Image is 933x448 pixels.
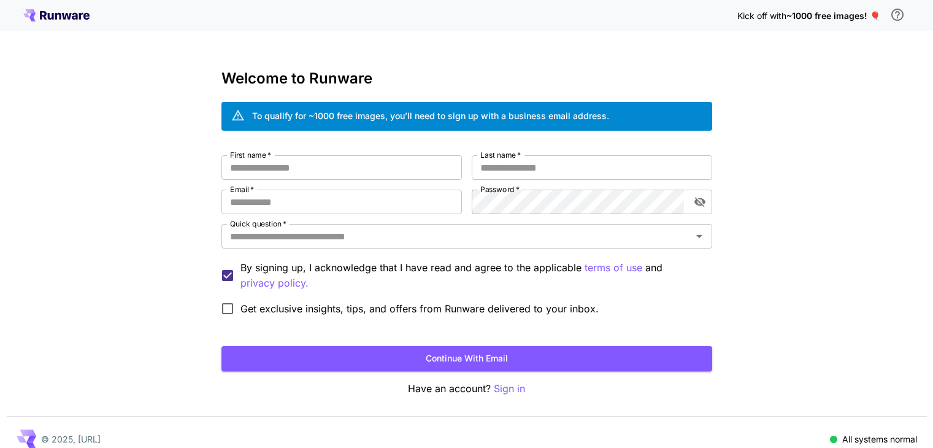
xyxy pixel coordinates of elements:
[240,260,702,291] p: By signing up, I acknowledge that I have read and agree to the applicable and
[480,184,520,195] label: Password
[585,260,642,276] p: terms of use
[221,381,712,396] p: Have an account?
[585,260,642,276] button: By signing up, I acknowledge that I have read and agree to the applicable and privacy policy.
[494,381,525,396] button: Sign in
[221,346,712,371] button: Continue with email
[41,433,101,446] p: © 2025, [URL]
[240,276,309,291] button: By signing up, I acknowledge that I have read and agree to the applicable terms of use and
[842,433,917,446] p: All systems normal
[691,228,708,245] button: Open
[230,184,254,195] label: Email
[737,10,786,21] span: Kick off with
[689,191,711,213] button: toggle password visibility
[252,109,609,122] div: To qualify for ~1000 free images, you’ll need to sign up with a business email address.
[885,2,910,27] button: In order to qualify for free credit, you need to sign up with a business email address and click ...
[240,276,309,291] p: privacy policy.
[786,10,880,21] span: ~1000 free images! 🎈
[230,150,271,160] label: First name
[230,218,286,229] label: Quick question
[221,70,712,87] h3: Welcome to Runware
[240,301,599,316] span: Get exclusive insights, tips, and offers from Runware delivered to your inbox.
[480,150,521,160] label: Last name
